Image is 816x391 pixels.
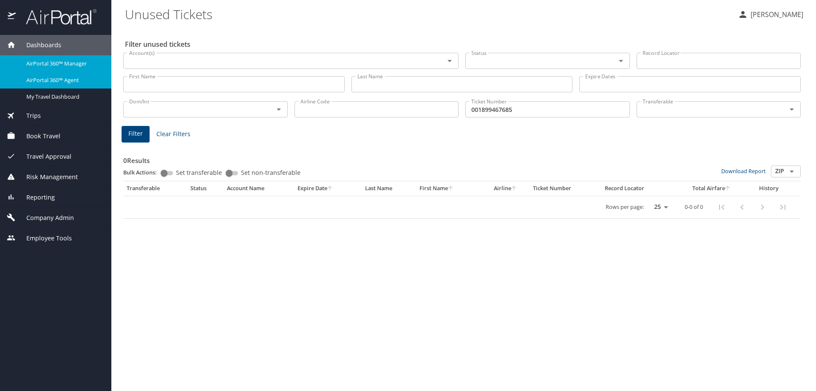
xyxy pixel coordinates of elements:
[416,181,482,196] th: First Name
[273,103,285,115] button: Open
[156,129,190,140] span: Clear Filters
[16,131,60,141] span: Book Travel
[16,234,72,243] span: Employee Tools
[721,167,766,175] a: Download Report
[224,181,294,196] th: Account Name
[122,126,150,143] button: Filter
[294,181,362,196] th: Expire Date
[647,201,671,214] select: rows per page
[601,181,675,196] th: Record Locator
[482,181,530,196] th: Airline
[176,170,222,176] span: Set transferable
[748,9,803,20] p: [PERSON_NAME]
[123,168,164,176] p: Bulk Actions:
[748,181,790,196] th: History
[128,128,143,139] span: Filter
[123,151,801,166] h3: 0 Results
[530,181,601,196] th: Ticket Number
[511,186,517,191] button: sort
[16,213,74,223] span: Company Admin
[241,170,300,176] span: Set non-transferable
[362,181,416,196] th: Last Name
[8,9,17,25] img: icon-airportal.png
[444,55,456,67] button: Open
[606,204,644,210] p: Rows per page:
[123,181,801,219] table: custom pagination table
[327,186,333,191] button: sort
[615,55,627,67] button: Open
[16,40,61,50] span: Dashboards
[26,93,101,101] span: My Travel Dashboard
[16,111,41,120] span: Trips
[448,186,454,191] button: sort
[187,181,224,196] th: Status
[26,76,101,84] span: AirPortal 360™ Agent
[26,60,101,68] span: AirPortal 360™ Manager
[786,166,798,177] button: Open
[125,1,731,27] h1: Unused Tickets
[17,9,96,25] img: airportal-logo.png
[125,37,802,51] h2: Filter unused tickets
[16,193,55,202] span: Reporting
[127,185,184,192] div: Transferable
[675,181,748,196] th: Total Airfare
[734,7,807,22] button: [PERSON_NAME]
[16,152,71,161] span: Travel Approval
[725,186,731,191] button: sort
[685,204,703,210] p: 0-0 of 0
[153,126,194,142] button: Clear Filters
[16,172,78,182] span: Risk Management
[786,103,798,115] button: Open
